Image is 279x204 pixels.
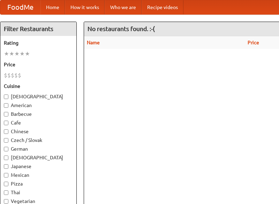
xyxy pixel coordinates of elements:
label: Czech / Slovak [4,137,73,144]
ng-pluralize: No restaurants found. :-( [88,25,155,32]
li: $ [11,71,14,79]
label: Thai [4,189,73,196]
li: $ [7,71,11,79]
input: Barbecue [4,112,8,116]
input: Czech / Slovak [4,138,8,143]
li: $ [4,71,7,79]
h5: Cuisine [4,83,73,90]
h5: Price [4,61,73,68]
input: [DEMOGRAPHIC_DATA] [4,156,8,160]
input: German [4,147,8,151]
h5: Rating [4,39,73,46]
label: American [4,102,73,109]
input: Pizza [4,182,8,186]
label: Cafe [4,119,73,126]
label: Barbecue [4,111,73,118]
label: [DEMOGRAPHIC_DATA] [4,93,73,100]
li: ★ [4,50,9,58]
input: Vegetarian [4,199,8,204]
label: Japanese [4,163,73,170]
a: How it works [65,0,105,14]
a: Price [248,40,259,45]
label: Chinese [4,128,73,135]
a: Home [40,0,65,14]
a: FoodMe [0,0,40,14]
li: $ [14,71,18,79]
input: American [4,103,8,108]
label: Mexican [4,172,73,179]
label: Pizza [4,180,73,187]
li: ★ [9,50,14,58]
input: Cafe [4,121,8,125]
h4: Filter Restaurants [0,22,76,36]
input: Chinese [4,129,8,134]
li: ★ [20,50,25,58]
a: Name [87,40,100,45]
li: $ [18,71,21,79]
a: Who we are [105,0,142,14]
label: [DEMOGRAPHIC_DATA] [4,154,73,161]
label: German [4,145,73,152]
a: Recipe videos [142,0,183,14]
input: Thai [4,190,8,195]
input: Japanese [4,164,8,169]
input: [DEMOGRAPHIC_DATA] [4,95,8,99]
li: ★ [14,50,20,58]
input: Mexican [4,173,8,177]
li: ★ [25,50,30,58]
